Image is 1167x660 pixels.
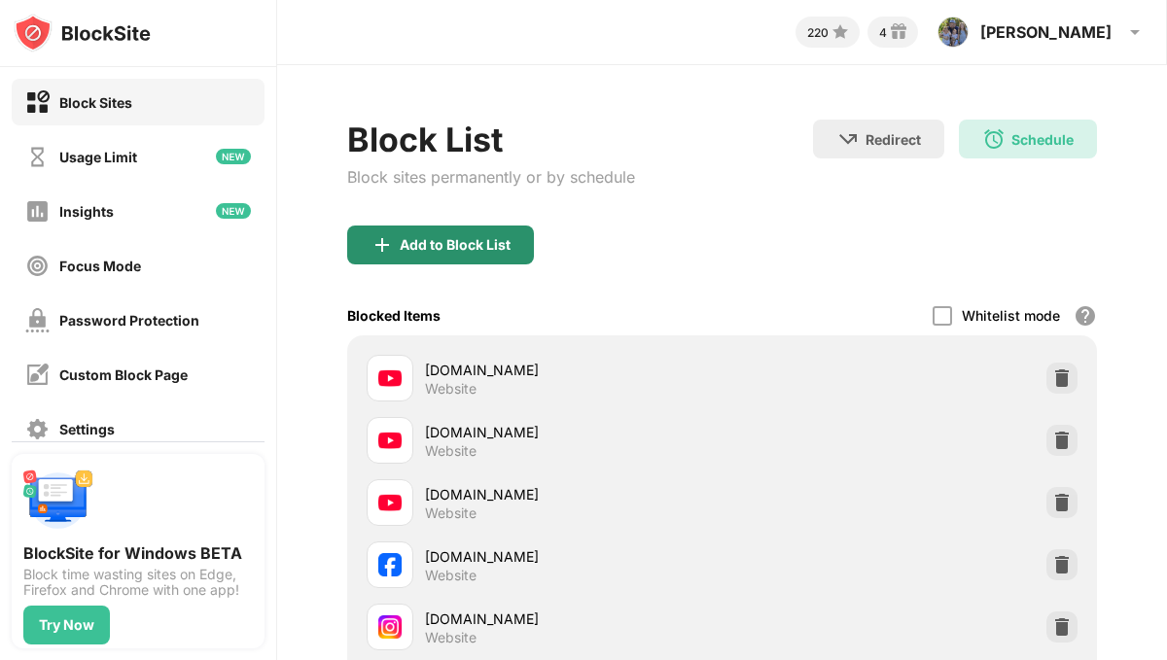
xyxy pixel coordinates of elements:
div: [DOMAIN_NAME] [425,484,723,504]
img: new-icon.svg [216,203,251,219]
img: block-on.svg [25,90,50,115]
div: [DOMAIN_NAME] [425,546,723,567]
div: Block sites permanently or by schedule [347,167,635,187]
img: logo-blocksite.svg [14,14,151,52]
div: Custom Block Page [59,366,188,383]
img: time-usage-off.svg [25,145,50,169]
div: Website [425,442,477,460]
div: Password Protection [59,312,199,329]
div: Settings [59,421,115,437]
div: 4 [879,25,887,40]
img: favicons [378,429,402,452]
img: favicons [378,615,402,639]
div: BlockSite for Windows BETA [23,543,253,563]
img: new-icon.svg [216,149,251,164]
div: Website [425,504,477,522]
img: favicons [378,366,402,390]
div: Focus Mode [59,258,141,274]
div: Blocked Items [347,307,441,324]
div: [PERSON_NAME] [980,22,1112,42]
div: 220 [807,25,829,40]
img: points-small.svg [829,20,852,44]
div: Redirect [866,131,921,148]
img: favicons [378,553,402,576]
div: Website [425,380,477,398]
img: reward-small.svg [887,20,910,44]
div: Block time wasting sites on Edge, Firefox and Chrome with one app! [23,567,253,598]
div: Block Sites [59,94,132,111]
div: [DOMAIN_NAME] [425,608,723,629]
img: customize-block-page-off.svg [25,363,50,387]
div: Block List [347,120,635,159]
img: favicons [378,491,402,514]
div: Insights [59,203,114,220]
div: Try Now [39,617,94,633]
div: [DOMAIN_NAME] [425,360,723,380]
img: push-desktop.svg [23,466,93,536]
img: ACg8ocJAk08R7rkr1rIGcST9FbVDAckCiZcn1wNXGutNCW1Huhc=s96-c [937,17,969,48]
img: password-protection-off.svg [25,308,50,332]
div: Whitelist mode [962,307,1060,324]
div: Schedule [1011,131,1074,148]
div: Website [425,567,477,584]
img: insights-off.svg [25,199,50,224]
div: Usage Limit [59,149,137,165]
img: settings-off.svg [25,417,50,441]
img: focus-off.svg [25,254,50,278]
div: Website [425,629,477,646]
div: Add to Block List [400,237,511,253]
div: [DOMAIN_NAME] [425,422,723,442]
